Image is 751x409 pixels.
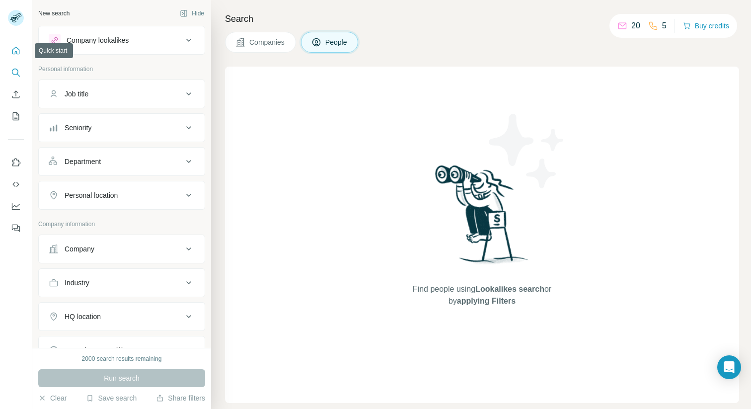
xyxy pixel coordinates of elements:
[39,305,205,328] button: HQ location
[86,393,137,403] button: Save search
[402,283,561,307] span: Find people using or by
[65,157,101,166] div: Department
[662,20,667,32] p: 5
[8,154,24,171] button: Use Surfe on LinkedIn
[65,345,124,355] div: Annual revenue ($)
[39,237,205,261] button: Company
[38,65,205,74] p: Personal information
[39,183,205,207] button: Personal location
[717,355,741,379] div: Open Intercom Messenger
[8,219,24,237] button: Feedback
[65,312,101,322] div: HQ location
[475,285,544,293] span: Lookalikes search
[173,6,211,21] button: Hide
[431,163,534,273] img: Surfe Illustration - Woman searching with binoculars
[65,123,91,133] div: Seniority
[8,107,24,125] button: My lists
[249,37,286,47] span: Companies
[482,106,572,196] img: Surfe Illustration - Stars
[8,85,24,103] button: Enrich CSV
[8,175,24,193] button: Use Surfe API
[8,197,24,215] button: Dashboard
[39,82,205,106] button: Job title
[457,297,516,305] span: applying Filters
[39,150,205,173] button: Department
[67,35,129,45] div: Company lookalikes
[39,338,205,362] button: Annual revenue ($)
[225,12,739,26] h4: Search
[683,19,729,33] button: Buy credits
[38,220,205,229] p: Company information
[325,37,348,47] span: People
[82,354,162,363] div: 2000 search results remaining
[631,20,640,32] p: 20
[8,64,24,82] button: Search
[65,244,94,254] div: Company
[38,9,70,18] div: New search
[8,42,24,60] button: Quick start
[39,28,205,52] button: Company lookalikes
[39,116,205,140] button: Seniority
[65,190,118,200] div: Personal location
[65,89,88,99] div: Job title
[65,278,89,288] div: Industry
[39,271,205,295] button: Industry
[156,393,205,403] button: Share filters
[38,393,67,403] button: Clear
